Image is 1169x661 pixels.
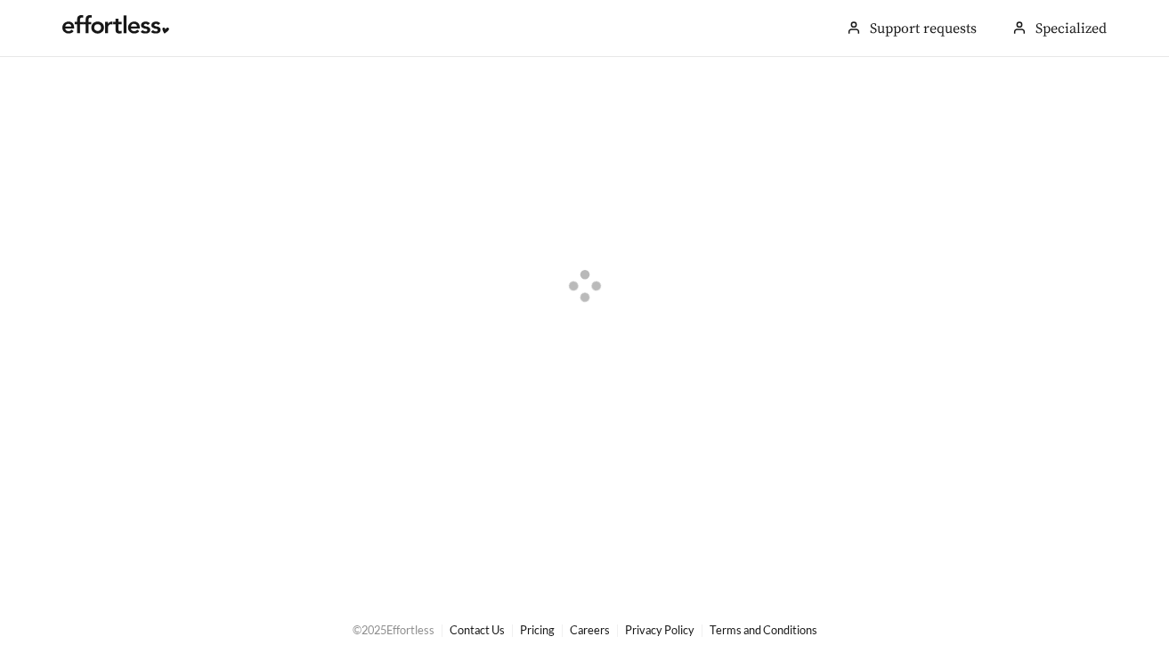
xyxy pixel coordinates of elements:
[570,623,610,637] a: Careers
[710,623,817,637] a: Terms and Conditions
[870,20,977,37] a: Support requests
[450,623,505,637] a: Contact Us
[520,623,555,637] a: Pricing
[625,623,694,637] a: Privacy Policy
[1035,20,1107,37] span: Specialized
[353,623,434,637] span: © 2025 Effortless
